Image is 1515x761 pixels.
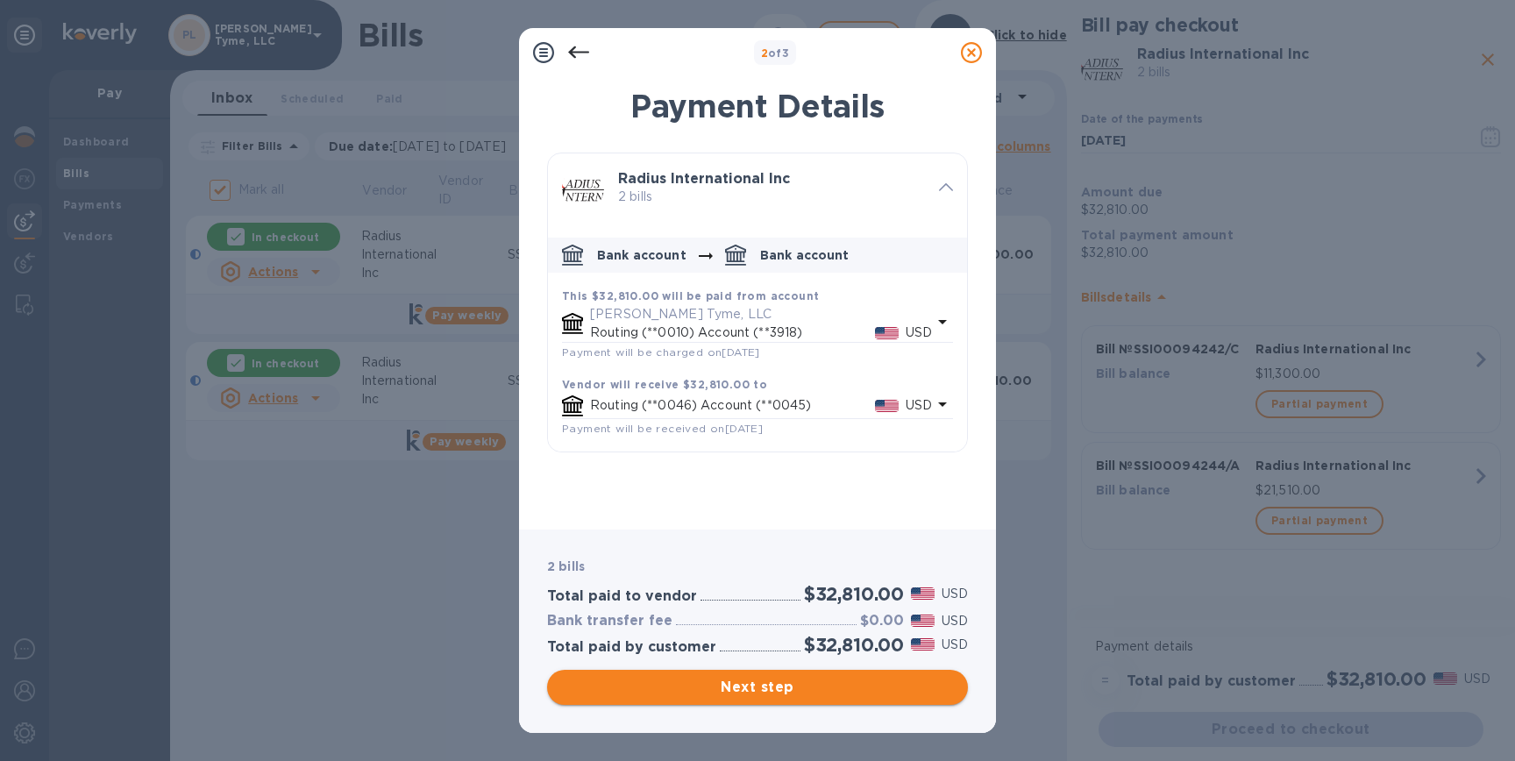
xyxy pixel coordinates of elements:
span: Payment will be charged on [DATE] [562,345,760,359]
img: USD [911,615,935,627]
p: Bank account [760,246,850,264]
button: Next step [547,670,968,705]
h2: $32,810.00 [804,583,904,605]
b: This $32,810.00 will be paid from account [562,289,819,302]
b: of 3 [761,46,790,60]
img: USD [875,400,899,412]
h3: Total paid by customer [547,639,716,656]
div: Radius International Inc 2 bills [548,153,967,224]
h3: Total paid to vendor [547,588,697,605]
p: 2 bills [618,188,925,206]
b: 2 bills [547,559,585,573]
p: USD [942,612,968,630]
img: USD [911,638,935,651]
span: Next step [561,677,954,698]
h3: $0.00 [860,613,904,629]
span: Payment will be received on [DATE] [562,422,763,435]
span: 2 [761,46,768,60]
h3: Bank transfer fee [547,613,672,629]
h2: $32,810.00 [804,634,904,656]
p: USD [942,636,968,654]
p: USD [942,585,968,603]
img: USD [911,587,935,600]
p: Bank account [597,246,686,264]
h1: Payment Details [547,88,968,124]
p: [PERSON_NAME] Tyme, LLC [590,305,932,324]
b: Radius International Inc [618,170,790,187]
div: default-method [548,231,967,452]
p: Routing (**0046) Account (**0045) [590,396,875,415]
b: Vendor will receive $32,810.00 to [562,378,767,391]
p: USD [906,324,932,342]
p: USD [906,396,932,415]
p: Routing (**0010) Account (**3918) [590,324,875,342]
img: USD [875,327,899,339]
